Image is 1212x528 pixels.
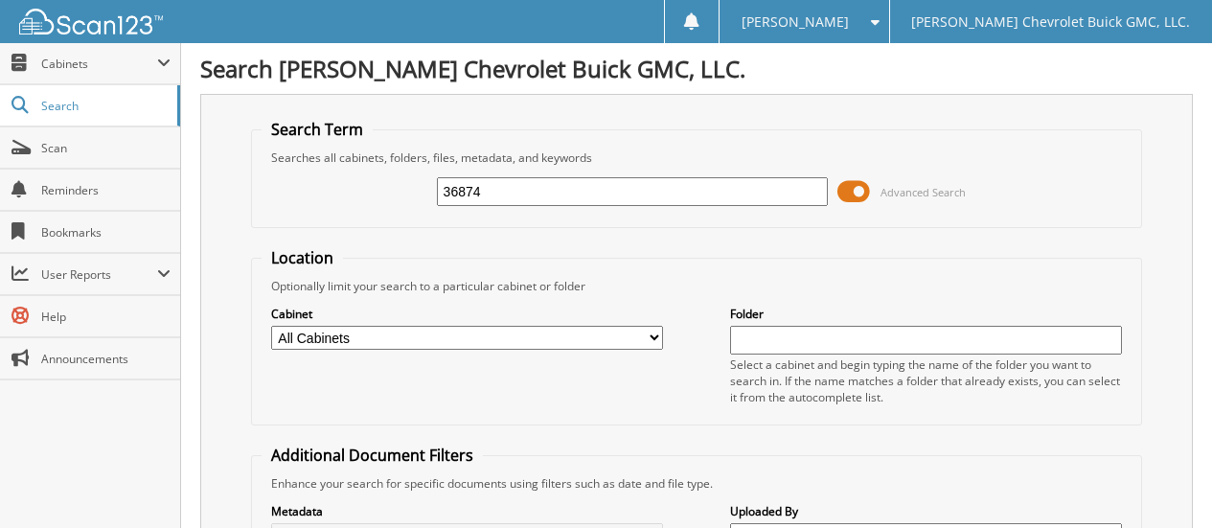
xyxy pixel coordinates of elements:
[41,309,171,325] span: Help
[880,185,966,199] span: Advanced Search
[41,182,171,198] span: Reminders
[262,149,1132,166] div: Searches all cabinets, folders, files, metadata, and keywords
[911,16,1190,28] span: [PERSON_NAME] Chevrolet Buick GMC, LLC.
[262,475,1132,492] div: Enhance your search for specific documents using filters such as date and file type.
[19,9,163,34] img: scan123-logo-white.svg
[262,278,1132,294] div: Optionally limit your search to a particular cabinet or folder
[271,503,663,519] label: Metadata
[271,306,663,322] label: Cabinet
[41,266,157,283] span: User Reports
[730,306,1122,322] label: Folder
[41,140,171,156] span: Scan
[200,53,1193,84] h1: Search [PERSON_NAME] Chevrolet Buick GMC, LLC.
[41,224,171,241] span: Bookmarks
[41,56,157,72] span: Cabinets
[41,351,171,367] span: Announcements
[262,445,483,466] legend: Additional Document Filters
[742,16,849,28] span: [PERSON_NAME]
[730,503,1122,519] label: Uploaded By
[41,98,168,114] span: Search
[262,119,373,140] legend: Search Term
[730,356,1122,405] div: Select a cabinet and begin typing the name of the folder you want to search in. If the name match...
[262,247,343,268] legend: Location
